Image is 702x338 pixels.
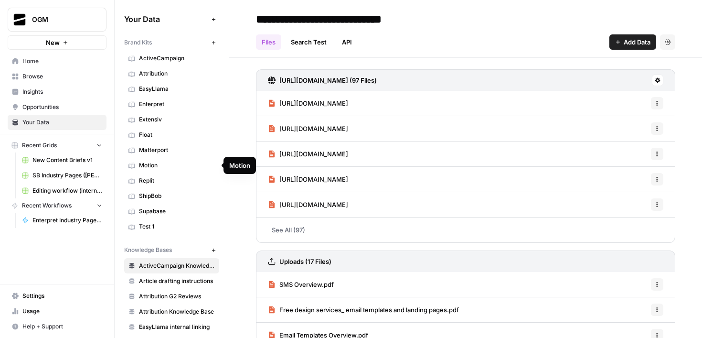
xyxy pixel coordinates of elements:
[268,167,348,192] a: [URL][DOMAIN_NAME]
[279,200,348,209] span: [URL][DOMAIN_NAME]
[279,305,459,315] span: Free design services_ email templates and landing pages.pdf
[8,138,106,153] button: Recent Grids
[8,84,106,99] a: Insights
[22,118,102,127] span: Your Data
[22,141,57,150] span: Recent Grids
[139,69,215,78] span: Attribution
[8,115,106,130] a: Your Data
[8,198,106,213] button: Recent Workflows
[124,51,219,66] a: ActiveCampaign
[268,116,348,141] a: [URL][DOMAIN_NAME]
[8,54,106,69] a: Home
[268,297,459,322] a: Free design services_ email templates and landing pages.pdf
[139,161,215,170] span: Motion
[268,251,331,272] a: Uploads (17 Files)
[268,70,377,91] a: [URL][DOMAIN_NAME] (97 Files)
[624,37,650,47] span: Add Data
[139,292,215,301] span: Attribution G2 Reviews
[124,273,219,289] a: Article drafting instructions
[124,38,152,47] span: Brand Kits
[256,34,281,50] a: Files
[139,222,215,231] span: Test 1
[46,38,60,47] span: New
[18,168,106,183] a: SB Industry Pages ([PERSON_NAME] v3) Grid
[279,174,348,184] span: [URL][DOMAIN_NAME]
[139,85,215,93] span: EasyLlama
[124,142,219,158] a: Matterport
[336,34,358,50] a: API
[279,98,348,108] span: [URL][DOMAIN_NAME]
[8,288,106,304] a: Settings
[124,97,219,112] a: Enterpret
[139,54,215,63] span: ActiveCampaign
[8,35,106,50] button: New
[32,186,102,195] span: Editing workflow (internal use)
[268,192,348,217] a: [URL][DOMAIN_NAME]
[609,34,656,50] button: Add Data
[139,146,215,154] span: Matterport
[124,188,219,204] a: ShipBob
[139,307,215,316] span: Attribution Knowledge Base
[18,213,106,228] a: Enterpret Industry Pages ([PERSON_NAME])
[22,57,102,65] span: Home
[268,91,348,116] a: [URL][DOMAIN_NAME]
[139,115,215,124] span: Extensiv
[124,66,219,81] a: Attribution
[22,72,102,81] span: Browse
[124,304,219,319] a: Attribution Knowledge Base
[279,76,377,85] h3: [URL][DOMAIN_NAME] (97 Files)
[268,272,334,297] a: SMS Overview.pdf
[139,100,215,109] span: Enterpret
[124,219,219,234] a: Test 1
[124,173,219,188] a: Replit
[22,307,102,316] span: Usage
[124,112,219,127] a: Extensiv
[124,127,219,142] a: Float
[124,81,219,97] a: EasyLlama
[285,34,332,50] a: Search Test
[32,171,102,180] span: SB Industry Pages ([PERSON_NAME] v3) Grid
[279,280,334,289] span: SMS Overview.pdf
[124,246,172,254] span: Knowledge Bases
[8,304,106,319] a: Usage
[139,207,215,216] span: Supabase
[279,124,348,133] span: [URL][DOMAIN_NAME]
[8,99,106,115] a: Opportunities
[32,216,102,225] span: Enterpret Industry Pages ([PERSON_NAME])
[8,69,106,84] a: Browse
[124,258,219,273] a: ActiveCampaign Knowledge Base
[279,149,348,159] span: [URL][DOMAIN_NAME]
[124,13,208,25] span: Your Data
[22,87,102,96] span: Insights
[268,142,348,166] a: [URL][DOMAIN_NAME]
[124,289,219,304] a: Attribution G2 Reviews
[124,319,219,335] a: EasyLlama internal linking
[256,218,675,242] a: See All (97)
[139,131,215,139] span: Float
[22,292,102,300] span: Settings
[22,322,102,331] span: Help + Support
[18,153,106,168] a: New Content Briefs v1
[279,257,331,266] h3: Uploads (17 Files)
[11,11,28,28] img: OGM Logo
[139,176,215,185] span: Replit
[124,204,219,219] a: Supabase
[8,319,106,334] button: Help + Support
[124,158,219,173] a: Motion
[139,277,215,285] span: Article drafting instructions
[139,262,215,270] span: ActiveCampaign Knowledge Base
[139,192,215,200] span: ShipBob
[32,156,102,164] span: New Content Briefs v1
[22,201,72,210] span: Recent Workflows
[139,323,215,331] span: EasyLlama internal linking
[18,183,106,198] a: Editing workflow (internal use)
[8,8,106,32] button: Workspace: OGM
[22,103,102,111] span: Opportunities
[32,15,90,24] span: OGM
